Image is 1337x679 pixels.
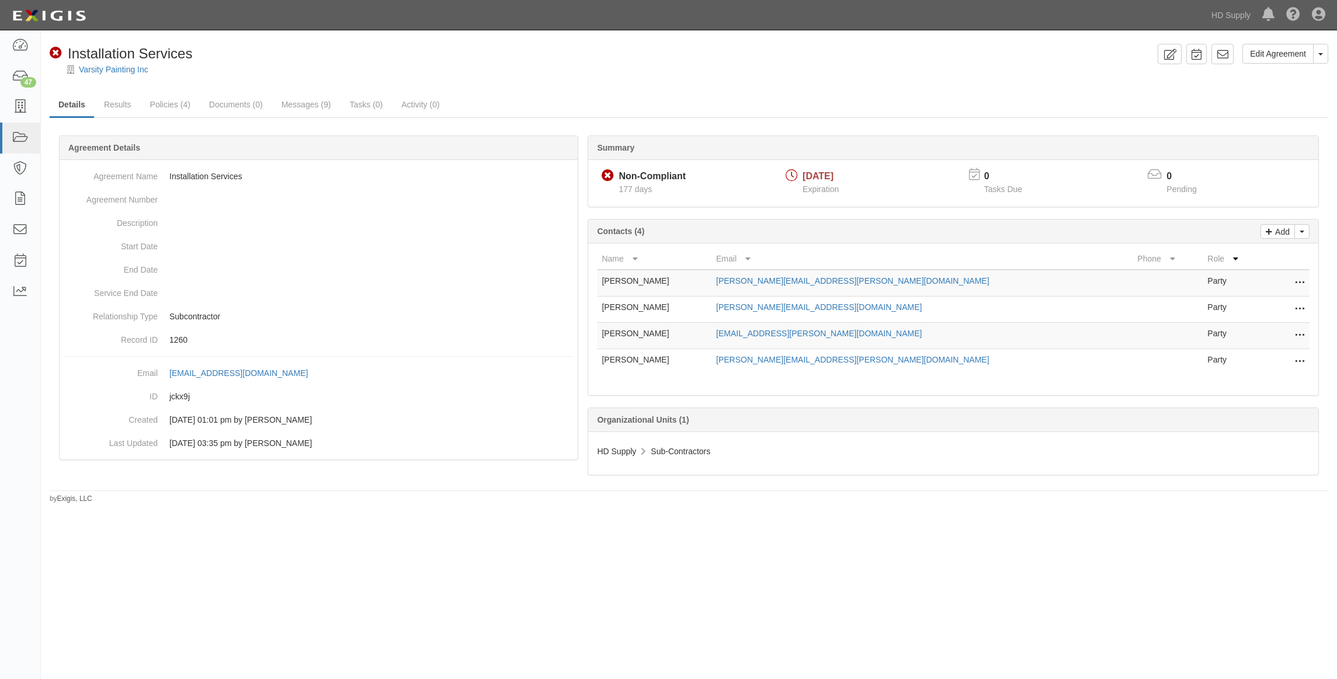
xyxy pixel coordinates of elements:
i: Help Center - Complianz [1286,8,1300,22]
b: Summary [597,143,634,152]
div: Non-Compliant [619,170,686,183]
a: Activity (0) [393,93,448,116]
th: Email [711,248,1133,270]
dd: [DATE] 03:35 pm by [PERSON_NAME] [64,431,573,455]
span: Sub-Contractors [651,447,710,456]
th: Role [1203,248,1263,270]
dt: Agreement Number [64,188,158,206]
a: Add [1260,224,1295,239]
a: Documents (0) [200,93,272,116]
td: Party [1203,297,1263,323]
a: Varsity Painting Inc [79,65,148,74]
a: Edit Agreement [1242,44,1314,64]
dt: Relationship Type [64,305,158,322]
b: Agreement Details [68,143,140,152]
dd: Subcontractor [64,305,573,328]
i: Non-Compliant [602,170,614,182]
span: Installation Services [68,46,192,61]
dt: Description [64,211,158,229]
a: Details [50,93,94,118]
a: Policies (4) [141,93,199,116]
td: [PERSON_NAME] [597,270,711,297]
p: 0 [1166,170,1211,183]
dt: Agreement Name [64,165,158,182]
a: [PERSON_NAME][EMAIL_ADDRESS][PERSON_NAME][DOMAIN_NAME] [716,276,989,285]
small: by [50,494,92,504]
a: [EMAIL_ADDRESS][PERSON_NAME][DOMAIN_NAME] [716,329,922,338]
span: Expiration [803,184,839,194]
td: [PERSON_NAME] [597,323,711,349]
dt: ID [64,385,158,402]
b: Contacts (4) [597,227,644,236]
a: Tasks (0) [341,93,391,116]
div: 47 [20,77,36,88]
th: Phone [1133,248,1203,270]
div: [EMAIL_ADDRESS][DOMAIN_NAME] [169,367,308,379]
dd: Installation Services [64,165,573,188]
a: HD Supply [1206,4,1256,27]
td: Party [1203,349,1263,375]
dt: Service End Date [64,281,158,299]
dt: Start Date [64,235,158,252]
a: [PERSON_NAME][EMAIL_ADDRESS][DOMAIN_NAME] [716,302,922,312]
img: logo-5460c22ac91f19d4615b14bd174203de0afe785f0fc80cf4dbbc73dc1793850b.png [9,5,89,26]
span: Pending [1166,184,1196,194]
td: [PERSON_NAME] [597,297,711,323]
dd: [DATE] 01:01 pm by [PERSON_NAME] [64,408,573,431]
dt: End Date [64,258,158,276]
dd: jckx9j [64,385,573,408]
div: Installation Services [50,44,192,64]
th: Name [597,248,711,270]
td: Party [1203,270,1263,297]
span: HD Supply [597,447,636,456]
p: Add [1272,225,1290,238]
span: Since 04/01/2025 [619,184,652,194]
p: 1260 [169,334,573,346]
a: Results [95,93,140,116]
a: Exigis, LLC [57,495,92,503]
b: Organizational Units (1) [597,415,689,424]
span: Tasks Due [984,184,1022,194]
span: [DATE] [803,171,834,181]
dt: Record ID [64,328,158,346]
a: [EMAIL_ADDRESS][DOMAIN_NAME] [169,368,321,378]
p: 0 [984,170,1037,183]
i: Non-Compliant [50,47,62,60]
dt: Email [64,361,158,379]
dt: Created [64,408,158,426]
dt: Last Updated [64,431,158,449]
td: Party [1203,323,1263,349]
td: [PERSON_NAME] [597,349,711,375]
a: [PERSON_NAME][EMAIL_ADDRESS][PERSON_NAME][DOMAIN_NAME] [716,355,989,364]
a: Messages (9) [273,93,340,116]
